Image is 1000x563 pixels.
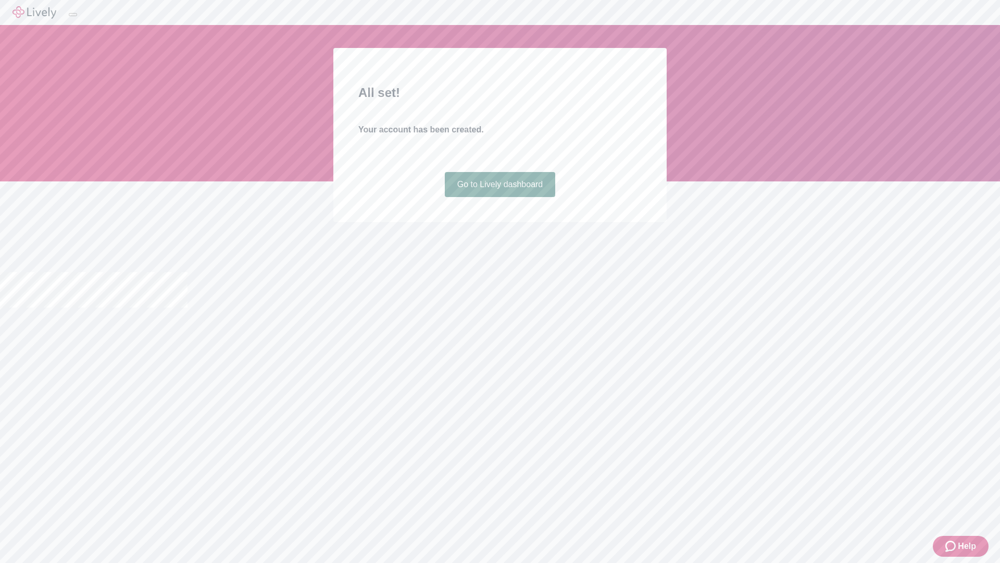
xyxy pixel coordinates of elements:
[358,83,642,102] h2: All set!
[945,540,958,553] svg: Zendesk support icon
[933,536,989,557] button: Zendesk support iconHelp
[358,124,642,136] h4: Your account has been created.
[445,172,556,197] a: Go to Lively dashboard
[12,6,56,19] img: Lively
[69,13,77,16] button: Log out
[958,540,976,553] span: Help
